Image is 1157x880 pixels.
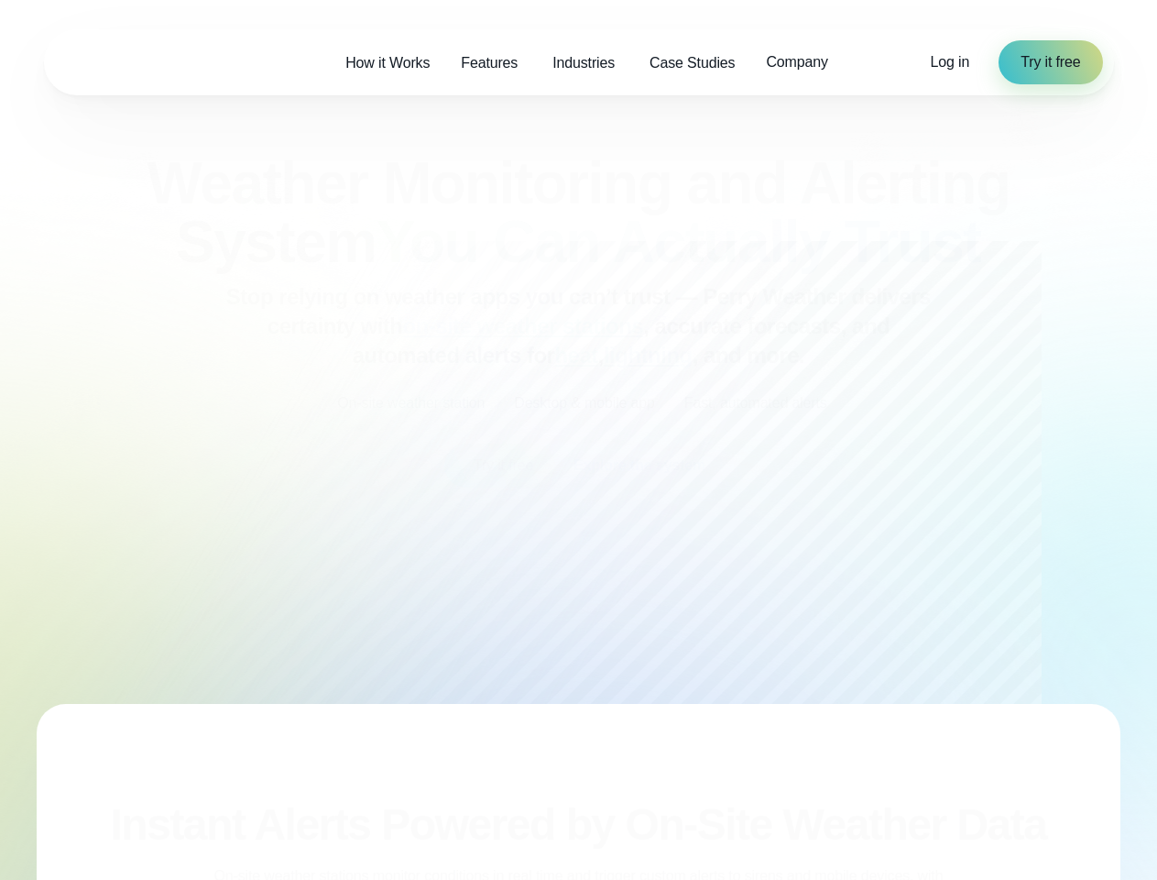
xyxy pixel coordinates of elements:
[999,40,1102,84] a: Try it free
[1021,51,1080,73] span: Try it free
[330,44,445,82] a: How it Works
[552,52,615,74] span: Industries
[461,52,518,74] span: Features
[345,52,430,74] span: How it Works
[931,51,970,73] a: Log in
[766,51,827,73] span: Company
[634,44,750,82] a: Case Studies
[931,54,970,70] span: Log in
[649,52,735,74] span: Case Studies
